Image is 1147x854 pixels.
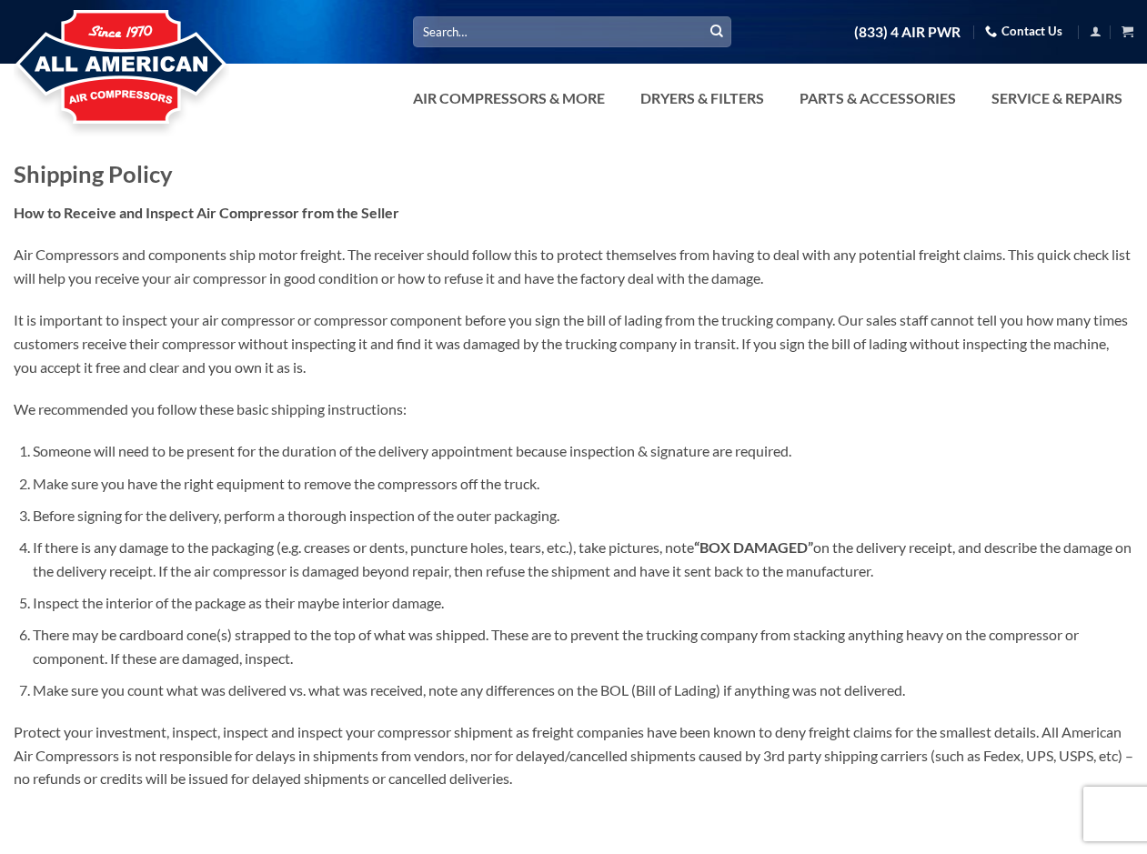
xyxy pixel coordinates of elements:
[703,18,730,45] button: Submit
[694,538,813,556] strong: “BOX DAMAGED”
[789,80,967,116] a: Parts & Accessories
[985,17,1062,45] a: Contact Us
[413,16,731,46] input: Search…
[14,720,1133,790] p: Protect your investment, inspect, inspect and inspect your compressor shipment as freight compani...
[33,623,1133,669] li: There may be cardboard cone(s) strapped to the top of what was shipped. These are to prevent the ...
[14,308,1133,378] p: It is important to inspect your air compressor or compressor component before you sign the bill o...
[33,536,1133,582] li: If there is any damage to the packaging (e.g. creases or dents, puncture holes, tears, etc.), tak...
[14,243,1133,289] p: Air Compressors and components ship motor freight. The receiver should follow this to protect the...
[1122,20,1133,43] a: View cart
[33,591,1133,615] li: Inspect the interior of the package as their maybe interior damage.
[629,80,775,116] a: Dryers & Filters
[402,80,616,116] a: Air Compressors & More
[14,397,1133,421] p: We recommended you follow these basic shipping instructions:
[854,16,961,48] a: (833) 4 AIR PWR
[1090,20,1102,43] a: Login
[14,159,1133,189] h2: Shipping Policy
[981,80,1133,116] a: Service & Repairs
[33,678,1133,702] li: Make sure you count what was delivered vs. what was received, note any differences on the BOL (Bi...
[33,504,1133,527] li: Before signing for the delivery, perform a thorough inspection of the outer packaging.
[14,204,399,221] strong: How to Receive and Inspect Air Compressor from the Seller
[33,472,1133,496] li: Make sure you have the right equipment to remove the compressors off the truck.
[33,439,1133,463] li: Someone will need to be present for the duration of the delivery appointment because inspection &...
